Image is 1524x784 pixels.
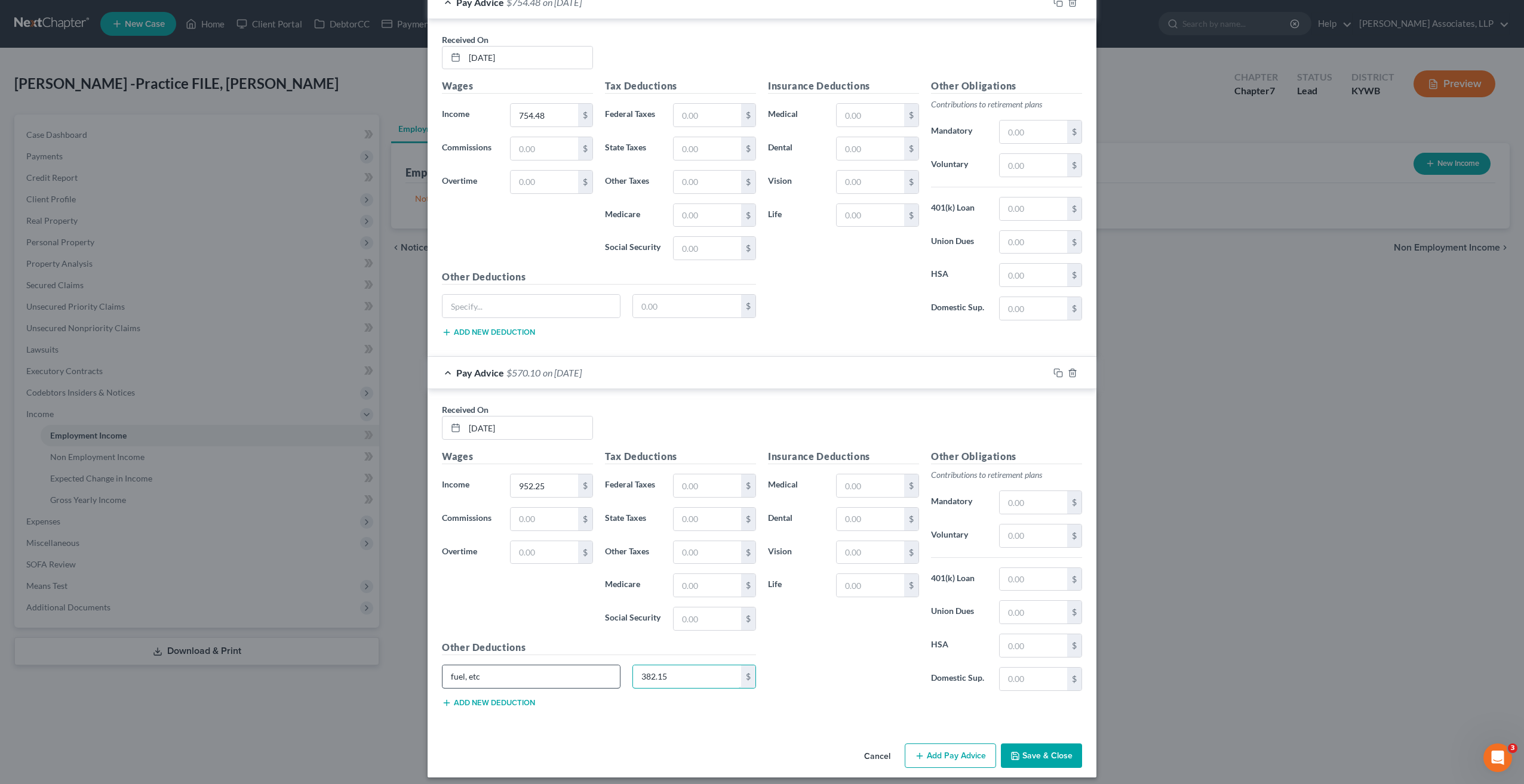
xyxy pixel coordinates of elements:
[1067,264,1081,286] div: $
[1000,491,1067,514] input: 0.00
[599,137,667,160] label: State Taxes
[904,474,918,497] div: $
[1000,231,1067,254] input: 0.00
[1000,154,1067,177] input: 0.00
[599,541,667,564] label: Other Taxes
[741,665,755,688] div: $
[1000,197,1067,220] input: 0.00
[1000,601,1067,624] input: 0.00
[762,170,830,194] label: Vision
[1067,634,1081,657] div: $
[674,574,741,597] input: 0.00
[511,474,578,497] input: 0.00
[1067,524,1081,547] div: $
[599,607,667,631] label: Social Security
[925,490,993,514] label: Mandatory
[925,634,993,658] label: HSA
[599,203,667,227] label: Medicare
[741,104,755,126] div: $
[511,541,578,564] input: 0.00
[465,47,592,69] input: MM/DD/YYYY
[543,367,582,378] span: on [DATE]
[442,109,469,119] span: Income
[1000,524,1067,547] input: 0.00
[837,171,904,193] input: 0.00
[1067,231,1081,254] div: $
[837,574,904,597] input: 0.00
[1067,668,1081,690] div: $
[1000,264,1067,286] input: 0.00
[837,104,904,126] input: 0.00
[511,171,578,193] input: 0.00
[1000,121,1067,143] input: 0.00
[904,137,918,160] div: $
[837,541,904,564] input: 0.00
[674,137,741,160] input: 0.00
[674,237,741,260] input: 0.00
[674,541,741,564] input: 0.00
[1067,601,1081,624] div: $
[762,541,830,564] label: Vision
[1001,743,1082,768] button: Save & Close
[599,507,667,531] label: State Taxes
[599,103,667,127] label: Federal Taxes
[442,79,593,94] h5: Wages
[511,508,578,530] input: 0.00
[674,104,741,126] input: 0.00
[1000,634,1067,657] input: 0.00
[442,698,535,708] button: Add new deduction
[762,573,830,597] label: Life
[674,607,741,630] input: 0.00
[768,79,919,94] h5: Insurance Deductions
[904,204,918,227] div: $
[1067,154,1081,177] div: $
[741,574,755,597] div: $
[578,137,592,160] div: $
[511,104,578,126] input: 0.00
[837,474,904,497] input: 0.00
[741,237,755,260] div: $
[442,479,469,489] span: Income
[578,541,592,564] div: $
[674,474,741,497] input: 0.00
[578,171,592,193] div: $
[442,270,756,285] h5: Other Deductions
[1000,668,1067,690] input: 0.00
[904,541,918,564] div: $
[925,263,993,287] label: HSA
[605,449,756,464] h5: Tax Deductions
[599,573,667,597] label: Medicare
[456,367,504,378] span: Pay Advice
[925,120,993,144] label: Mandatory
[1067,121,1081,143] div: $
[931,449,1082,464] h5: Other Obligations
[442,640,756,655] h5: Other Deductions
[925,667,993,691] label: Domestic Sup.
[741,474,755,497] div: $
[674,171,741,193] input: 0.00
[1067,568,1081,591] div: $
[1067,491,1081,514] div: $
[931,98,1082,110] p: Contributions to retirement plans
[741,171,755,193] div: $
[442,35,488,45] span: Received On
[443,665,620,688] input: Specify...
[904,104,918,126] div: $
[1000,568,1067,591] input: 0.00
[904,574,918,597] div: $
[1067,197,1081,220] div: $
[674,508,741,530] input: 0.00
[605,79,756,94] h5: Tax Deductions
[855,745,900,768] button: Cancel
[837,508,904,530] input: 0.00
[442,328,535,337] button: Add new deduction
[506,367,540,378] span: $570.10
[442,449,593,464] h5: Wages
[925,153,993,177] label: Voluntary
[1483,743,1512,772] iframe: Intercom live chat
[904,508,918,530] div: $
[904,171,918,193] div: $
[511,137,578,160] input: 0.00
[436,137,504,160] label: Commissions
[931,469,1082,481] p: Contributions to retirement plans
